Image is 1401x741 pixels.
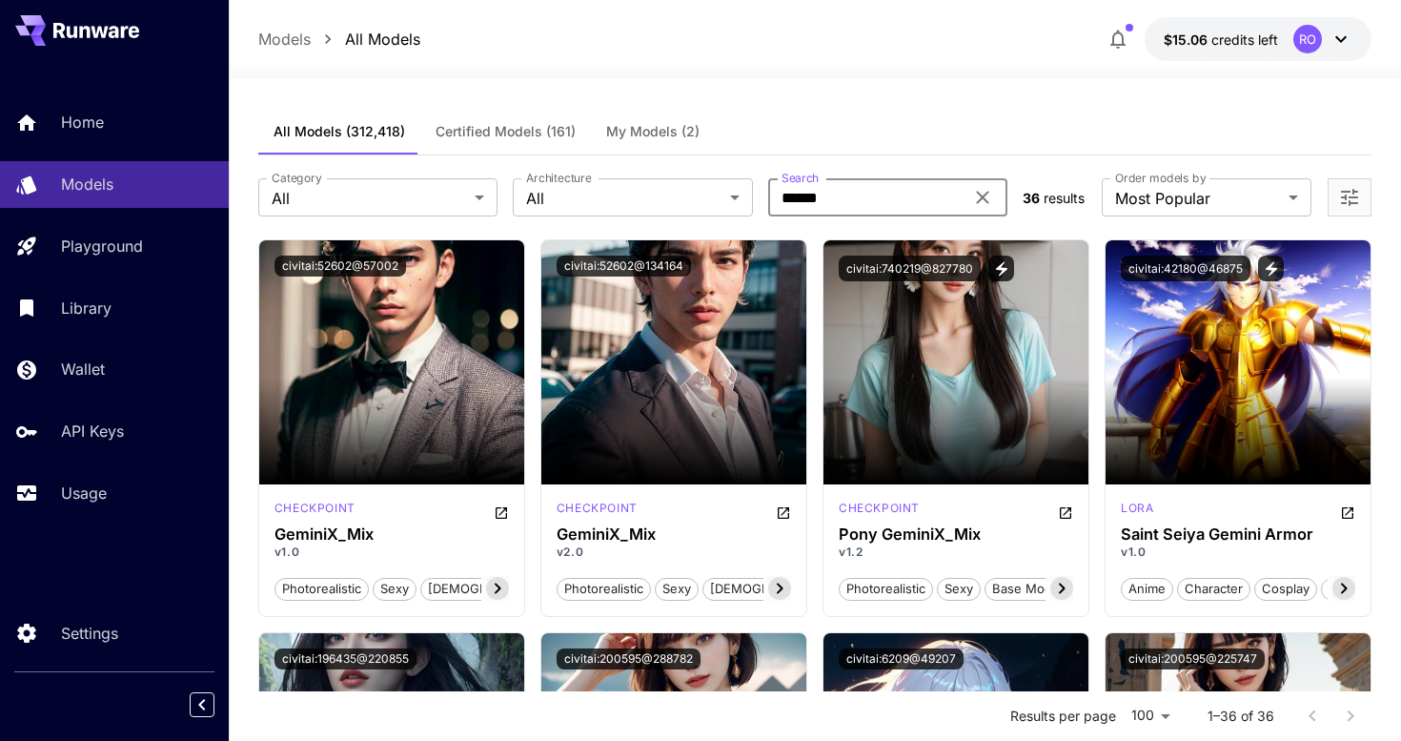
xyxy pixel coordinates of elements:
span: sexy [938,580,980,599]
span: photorealistic [558,580,650,599]
p: Playground [61,235,143,257]
button: civitai:6209@49207 [839,648,964,669]
span: base model [985,580,1069,599]
p: checkpoint [274,500,355,517]
span: sexy [656,580,698,599]
span: $15.06 [1164,31,1211,48]
button: anime [1121,576,1173,601]
button: civitai:196435@220855 [274,648,416,669]
span: Certified Models (161) [436,123,576,140]
span: anime [1122,580,1172,599]
p: v1.0 [1121,544,1355,561]
span: All [272,187,467,210]
button: manga [1321,576,1376,601]
button: civitai:52602@134164 [557,256,691,277]
button: Open in CivitAI [1340,500,1355,523]
div: SD 1.5 [557,500,638,523]
div: $15.05747 [1164,30,1278,50]
div: SD 1.5 [274,500,355,523]
button: Collapse sidebar [190,692,214,717]
div: SD 1.5 [1121,500,1153,523]
p: Settings [61,622,118,645]
p: Library [61,297,112,319]
span: Most Popular [1115,187,1281,210]
p: v2.0 [557,544,791,561]
div: RO [1293,25,1322,53]
button: Open in CivitAI [1058,500,1073,523]
button: $15.05747RO [1145,17,1371,61]
span: photorealistic [275,580,368,599]
button: civitai:52602@57002 [274,256,406,277]
button: sexy [937,576,981,601]
p: v1.0 [274,544,509,561]
button: Open in CivitAI [776,500,791,523]
nav: breadcrumb [258,28,420,51]
label: Category [272,170,322,186]
button: civitai:42180@46875 [1121,256,1250,281]
p: checkpoint [557,500,638,517]
span: results [1044,190,1085,206]
span: [DEMOGRAPHIC_DATA] [421,580,573,599]
button: character [1177,576,1250,601]
p: v1.2 [839,544,1073,561]
span: cosplay [1255,580,1316,599]
button: Open more filters [1338,186,1361,210]
button: base model [985,576,1070,601]
p: 1–36 of 36 [1208,707,1274,726]
button: photorealistic [557,576,651,601]
span: [DEMOGRAPHIC_DATA] [703,580,855,599]
a: Models [258,28,311,51]
button: civitai:200595@288782 [557,648,700,669]
span: photorealistic [840,580,932,599]
button: View trigger words [1258,256,1284,281]
span: manga [1322,580,1375,599]
span: character [1178,580,1249,599]
span: All Models (312,418) [274,123,405,140]
p: Models [61,173,113,196]
button: [DEMOGRAPHIC_DATA] [702,576,856,601]
button: View trigger words [988,256,1014,281]
h3: Pony GeminiX_Mix [839,525,1073,544]
button: civitai:740219@827780 [839,256,981,281]
p: Wallet [61,358,105,381]
h3: Saint Seiya Gemini Armor [1121,525,1355,544]
p: Results per page [1010,707,1116,726]
p: Usage [61,482,107,504]
div: Collapse sidebar [204,688,229,722]
span: 36 [1023,190,1040,206]
h3: GeminiX_Mix [274,525,509,544]
button: sexy [655,576,699,601]
span: My Models (2) [606,123,700,140]
button: photorealistic [274,576,369,601]
button: cosplay [1254,576,1317,601]
h3: GeminiX_Mix [557,525,791,544]
button: Open in CivitAI [494,500,509,523]
label: Search [782,170,819,186]
div: Pony [839,500,920,523]
span: credits left [1211,31,1278,48]
span: All [526,187,721,210]
p: lora [1121,500,1153,517]
span: sexy [374,580,416,599]
button: civitai:200595@225747 [1121,648,1265,669]
button: photorealistic [839,576,933,601]
p: API Keys [61,420,124,443]
button: [DEMOGRAPHIC_DATA] [420,576,574,601]
a: All Models [345,28,420,51]
label: Architecture [526,170,591,186]
p: Home [61,111,104,134]
div: 100 [1124,702,1177,730]
p: checkpoint [839,500,920,517]
button: sexy [373,576,416,601]
label: Order models by [1115,170,1206,186]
